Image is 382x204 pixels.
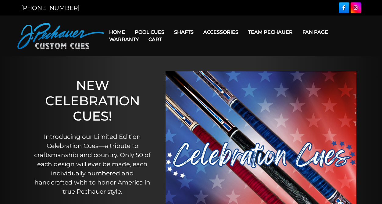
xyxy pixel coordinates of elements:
[32,132,153,196] p: Introducing our Limited Edition Celebration Cues—a tribute to craftsmanship and country. Only 50 ...
[21,4,80,12] a: [PHONE_NUMBER]
[32,78,153,124] h1: NEW CELEBRATION CUES!
[104,32,144,47] a: Warranty
[144,32,167,47] a: Cart
[17,23,104,49] img: Pechauer Custom Cues
[130,24,169,40] a: Pool Cues
[169,24,198,40] a: Shafts
[243,24,298,40] a: Team Pechauer
[104,24,130,40] a: Home
[198,24,243,40] a: Accessories
[298,24,333,40] a: Fan Page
